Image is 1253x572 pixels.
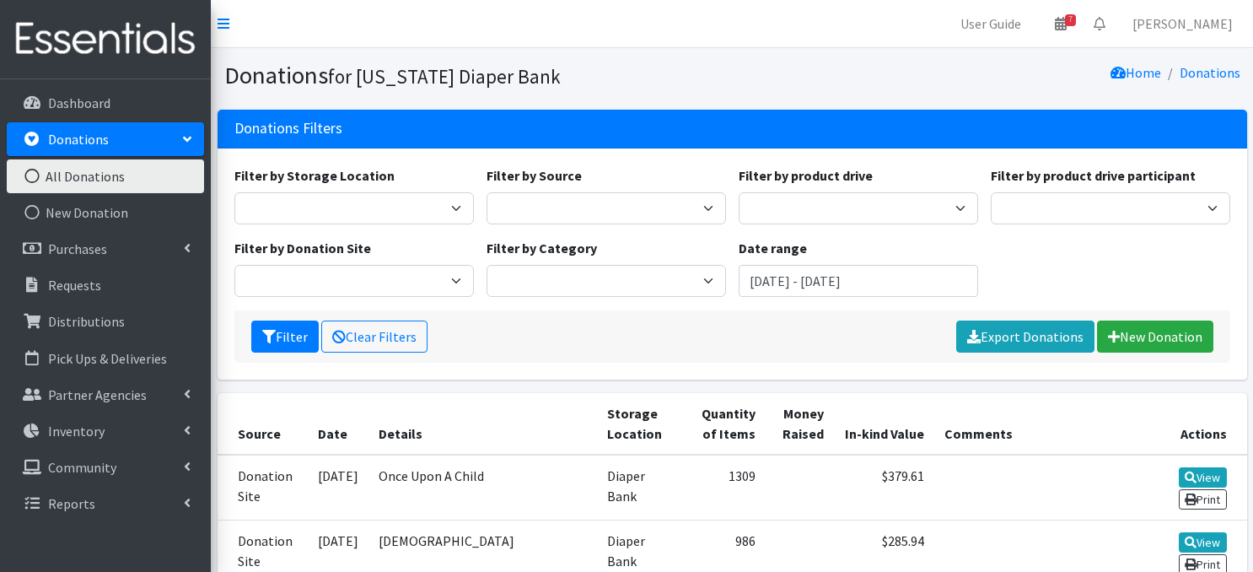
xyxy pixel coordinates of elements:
a: Distributions [7,305,204,338]
label: Filter by product drive participant [991,165,1196,186]
a: New Donation [1097,321,1213,353]
label: Filter by Storage Location [234,165,395,186]
p: Distributions [48,313,125,330]
small: for [US_STATE] Diaper Bank [328,64,561,89]
p: Partner Agencies [48,386,147,403]
img: HumanEssentials [7,11,204,67]
th: Money Raised [766,393,835,455]
a: Home [1110,64,1161,81]
a: Community [7,451,204,484]
span: 7 [1065,14,1076,26]
label: Filter by Category [487,238,597,258]
p: Community [48,459,116,476]
a: Partner Agencies [7,378,204,412]
a: New Donation [7,196,204,229]
th: In-kind Value [834,393,933,455]
a: User Guide [947,7,1035,40]
input: January 1, 2011 - December 31, 2011 [739,265,978,297]
th: Comments [934,393,1161,455]
a: Inventory [7,414,204,448]
th: Storage Location [597,393,681,455]
td: Once Upon A Child [368,455,598,521]
h1: Donations [224,61,726,90]
a: Pick Ups & Deliveries [7,342,204,375]
a: Export Donations [956,321,1094,353]
p: Requests [48,277,101,294]
th: Actions [1161,393,1247,455]
th: Quantity of Items [681,393,765,455]
a: Clear Filters [321,321,428,353]
a: All Donations [7,159,204,193]
button: Filter [251,321,319,353]
a: Donations [7,122,204,156]
td: 1309 [681,455,765,521]
a: Donations [1180,64,1240,81]
p: Pick Ups & Deliveries [48,350,167,367]
p: Donations [48,131,109,148]
th: Source [218,393,308,455]
a: Dashboard [7,86,204,120]
label: Filter by product drive [739,165,873,186]
label: Filter by Source [487,165,582,186]
th: Details [368,393,598,455]
p: Purchases [48,240,107,257]
label: Date range [739,238,807,258]
th: Date [308,393,368,455]
h3: Donations Filters [234,120,342,138]
p: Dashboard [48,94,110,111]
a: Print [1179,489,1227,510]
a: 7 [1041,7,1080,40]
td: Donation Site [218,455,308,521]
p: Inventory [48,423,105,440]
a: Purchases [7,232,204,266]
td: [DATE] [308,455,368,521]
td: $379.61 [834,455,933,521]
a: View [1179,467,1227,488]
a: [PERSON_NAME] [1119,7,1246,40]
a: Requests [7,268,204,302]
a: Reports [7,487,204,521]
p: Reports [48,495,95,512]
td: Diaper Bank [597,455,681,521]
a: View [1179,532,1227,553]
label: Filter by Donation Site [234,238,371,258]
